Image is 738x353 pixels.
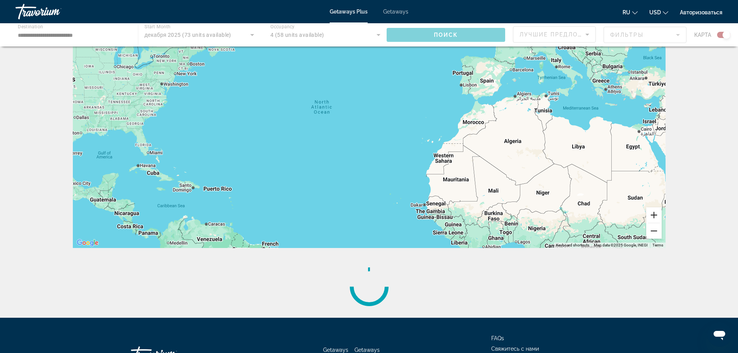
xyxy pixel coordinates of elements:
[383,9,408,15] a: Getaways
[646,223,662,239] button: Zoom out
[649,7,668,18] button: Change currency
[623,7,638,18] button: Change language
[680,9,723,15] a: Авторизоваться
[491,335,504,341] a: FAQs
[594,243,648,247] span: Map data ©2025 Google, INEGI
[491,346,539,352] a: Свяжитесь с нами
[330,9,368,15] a: Getaways Plus
[323,347,348,353] a: Getaways
[652,243,663,247] a: Terms (opens in new tab)
[15,2,93,22] a: Travorium
[649,9,661,15] span: USD
[75,238,100,248] a: Open this area in Google Maps (opens a new window)
[75,238,100,248] img: Google
[707,322,732,347] iframe: Button to launch messaging window
[556,243,589,248] button: Keyboard shortcuts
[646,207,662,223] button: Zoom in
[623,9,630,15] span: ru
